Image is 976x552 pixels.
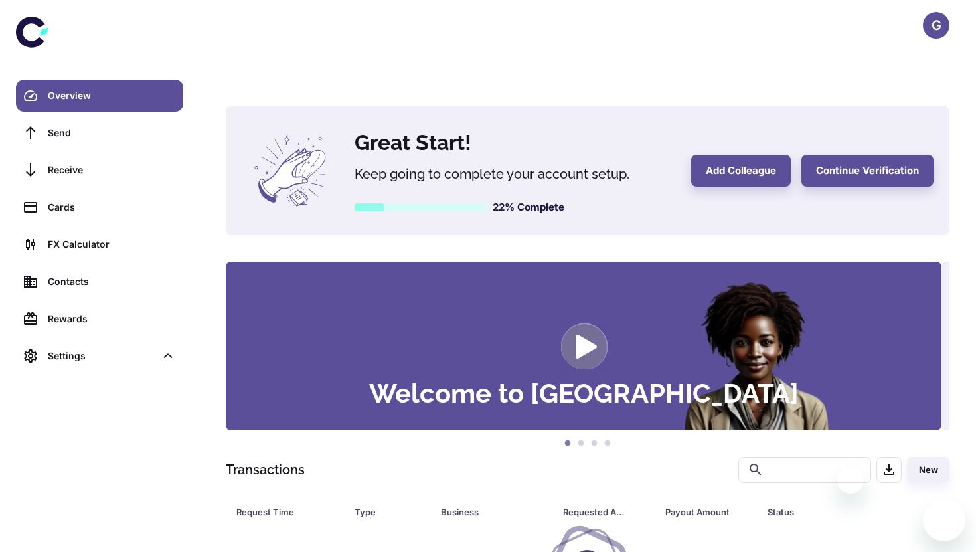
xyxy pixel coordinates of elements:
div: Cards [48,200,175,215]
button: New [907,457,949,483]
a: Receive [16,154,183,186]
div: Request Time [236,503,321,521]
a: Cards [16,191,183,223]
button: 2 [574,437,588,450]
div: Receive [48,163,175,177]
a: Rewards [16,303,183,335]
button: 4 [601,437,614,450]
button: 1 [561,437,574,450]
a: Contacts [16,266,183,298]
div: FX Calculator [48,237,175,252]
span: Type [355,503,424,521]
a: Send [16,117,183,149]
a: Overview [16,80,183,112]
a: FX Calculator [16,229,183,260]
div: Send [48,126,175,140]
div: Payout Amount [665,503,734,521]
span: Status [768,503,894,521]
span: Request Time [236,503,339,521]
button: G [923,12,949,39]
h1: Transactions [226,460,305,480]
span: Requested Amount [563,503,649,521]
div: Requested Amount [563,503,632,521]
div: Contacts [48,274,175,289]
div: Rewards [48,312,175,326]
div: Status [768,503,877,521]
h6: 22% Complete [493,200,564,215]
button: 3 [588,437,601,450]
div: Overview [48,88,175,103]
iframe: Close message [837,467,864,494]
h5: Keep going to complete your account setup. [355,164,675,184]
div: Settings [48,349,155,363]
button: Add Colleague [691,155,791,187]
div: Type [355,503,407,521]
h3: Welcome to [GEOGRAPHIC_DATA] [369,380,799,407]
div: Settings [16,340,183,372]
iframe: Button to launch messaging window [923,499,965,541]
span: Payout Amount [665,503,752,521]
h4: Great Start! [355,127,675,159]
button: Continue Verification [801,155,934,187]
